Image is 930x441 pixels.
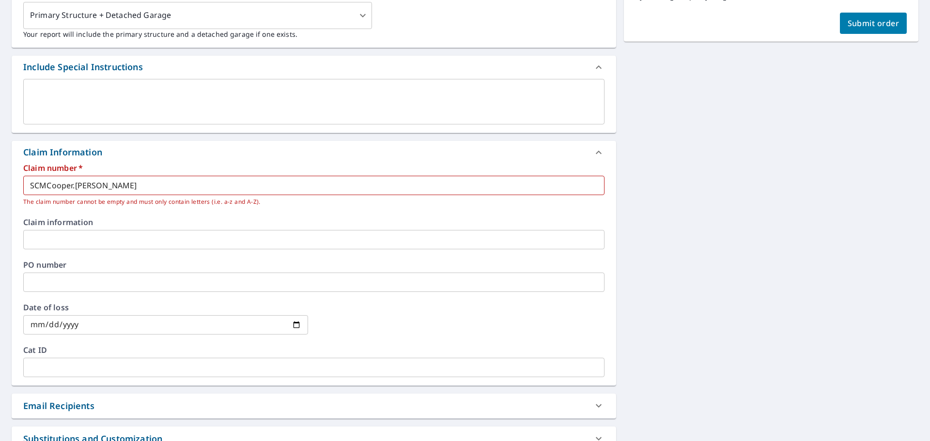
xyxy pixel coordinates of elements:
[23,61,143,74] div: Include Special Instructions
[23,29,604,39] p: Your report will include the primary structure and a detached garage if one exists.
[12,394,616,418] div: Email Recipients
[23,146,102,159] div: Claim Information
[12,56,616,79] div: Include Special Instructions
[840,13,907,34] button: Submit order
[12,141,616,164] div: Claim Information
[848,18,899,29] span: Submit order
[23,399,94,412] div: Email Recipients
[23,2,372,29] div: Primary Structure + Detached Garage
[23,197,598,207] p: The claim number cannot be empty and must only contain letters (i.e. a-z and A-Z).
[23,261,604,269] label: PO number
[23,304,308,311] label: Date of loss
[23,164,604,172] label: Claim number
[23,218,604,226] label: Claim information
[23,346,604,354] label: Cat ID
